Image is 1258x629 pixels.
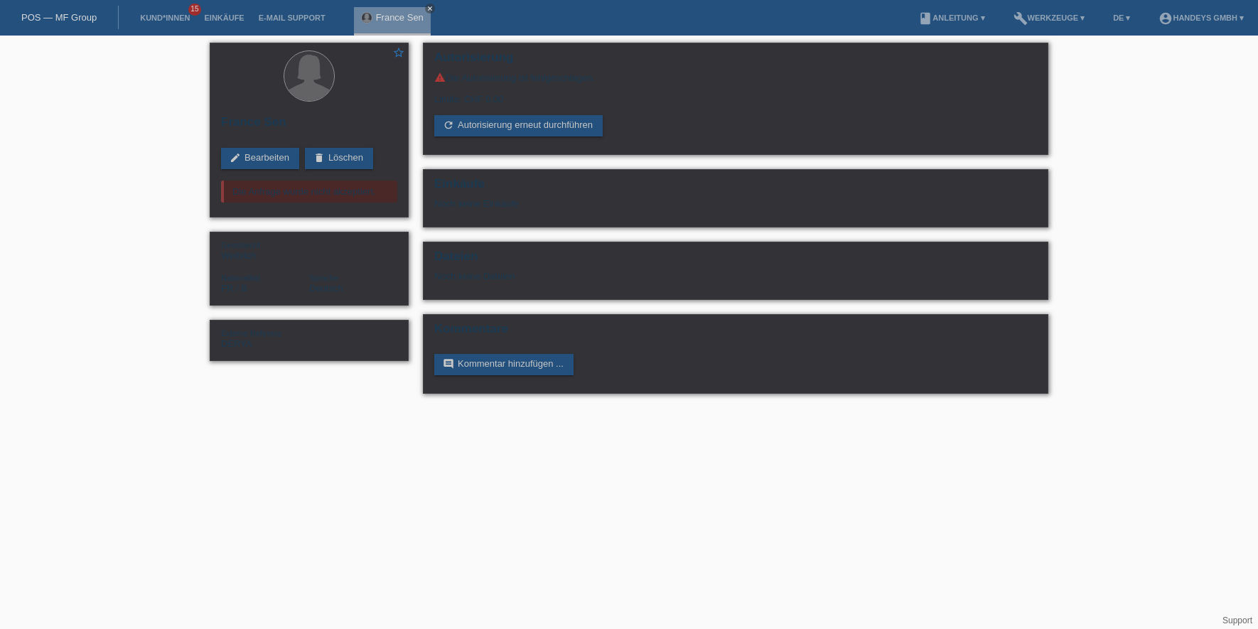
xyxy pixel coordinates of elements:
[133,14,197,22] a: Kund*innen
[434,50,1037,72] h2: Autorisierung
[230,152,241,163] i: edit
[305,148,373,169] a: deleteLöschen
[443,119,454,131] i: refresh
[252,14,333,22] a: E-Mail Support
[221,181,397,203] div: Die Anfrage wurde nicht akzeptiert.
[221,148,299,169] a: editBearbeiten
[313,152,325,163] i: delete
[221,241,260,249] span: Geschlecht
[221,115,397,136] h2: France Sen
[376,12,424,23] a: France Sen
[434,83,1037,104] div: Limite: CHF 0.00
[1014,11,1028,26] i: build
[434,72,1037,83] div: Die Autorisierung ist fehlgeschlagen.
[392,46,405,61] a: star_border
[1006,14,1092,22] a: buildWerkzeuge ▾
[197,14,251,22] a: Einkäufe
[1151,14,1251,22] a: account_circleHandeys GmbH ▾
[392,46,405,59] i: star_border
[188,4,201,16] span: 15
[918,11,932,26] i: book
[221,274,260,282] span: Nationalität
[443,358,454,370] i: comment
[221,283,247,294] span: Frankreich / B / 01.07.2025
[434,322,1037,343] h2: Kommentare
[1222,615,1252,625] a: Support
[434,198,1037,220] div: Noch keine Einkäufe
[434,271,869,281] div: Noch keine Dateien
[911,14,991,22] a: bookAnleitung ▾
[221,329,282,338] span: Externe Referenz
[309,283,343,294] span: Deutsch
[221,328,309,349] div: DERYA
[434,249,1037,271] h2: Dateien
[221,240,309,261] div: Weiblich
[425,4,435,14] a: close
[434,72,446,83] i: warning
[21,12,97,23] a: POS — MF Group
[426,5,434,12] i: close
[1158,11,1173,26] i: account_circle
[434,177,1037,198] h2: Einkäufe
[309,274,338,282] span: Sprache
[1106,14,1137,22] a: DE ▾
[434,115,603,136] a: refreshAutorisierung erneut durchführen
[434,354,574,375] a: commentKommentar hinzufügen ...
